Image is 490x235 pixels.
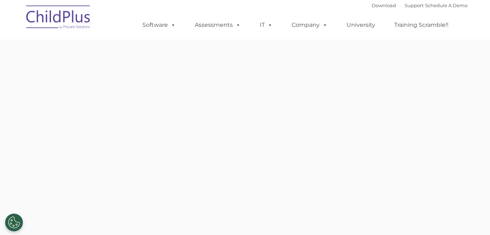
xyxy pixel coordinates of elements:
a: Download [372,3,396,8]
button: Cookies Settings [5,214,23,231]
a: Company [284,18,335,32]
a: Schedule A Demo [425,3,467,8]
a: Training Scramble!! [387,18,456,32]
img: ChildPlus by Procare Solutions [23,0,94,36]
font: | [372,3,467,8]
a: University [339,18,382,32]
a: IT [253,18,280,32]
a: Assessments [188,18,248,32]
a: Software [135,18,183,32]
a: Support [405,3,424,8]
